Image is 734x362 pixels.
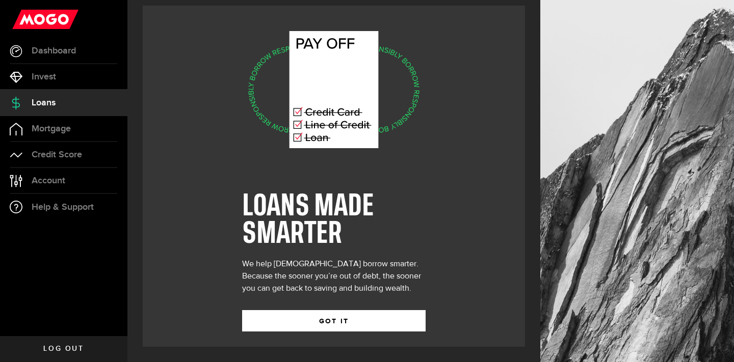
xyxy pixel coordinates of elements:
div: We help [DEMOGRAPHIC_DATA] borrow smarter. Because the sooner you’re out of debt, the sooner you ... [242,258,426,295]
span: Invest [32,72,56,81]
span: Help & Support [32,203,94,212]
span: Dashboard [32,46,76,55]
span: Log out [43,345,84,352]
span: Loans [32,98,56,107]
span: Mortgage [32,124,71,133]
button: GOT IT [242,310,426,331]
span: Account [32,176,65,185]
h1: LOANS MADE SMARTER [242,193,426,248]
span: Credit Score [32,150,82,159]
button: Open LiveChat chat widget [8,4,39,35]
